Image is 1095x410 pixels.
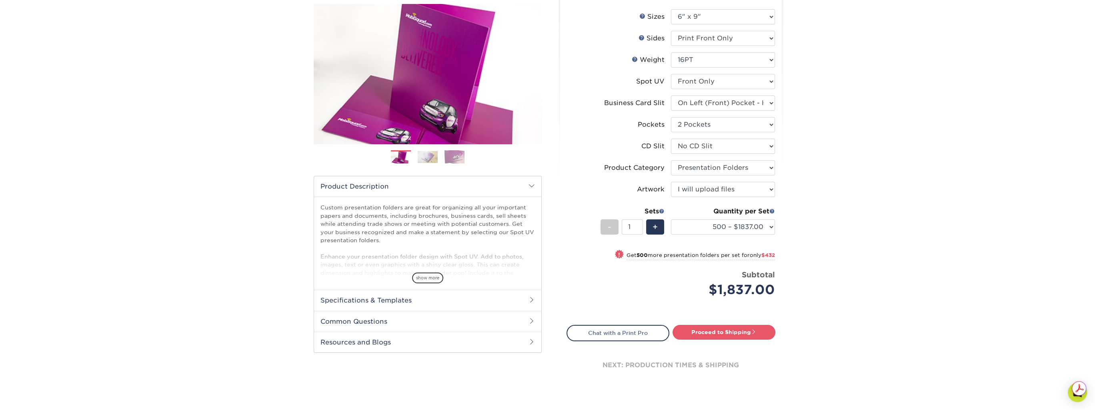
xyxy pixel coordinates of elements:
[314,176,541,197] h2: Product Description
[418,151,438,163] img: Presentation Folders 02
[673,325,775,339] a: Proceed to Shipping
[1068,383,1087,402] div: Open Intercom Messenger
[412,273,443,283] span: show more
[636,77,665,86] div: Spot UV
[639,12,665,22] div: Sizes
[761,252,775,258] span: $432
[567,325,669,341] a: Chat with a Print Pro
[608,221,611,233] span: -
[314,290,541,310] h2: Specifications & Templates
[604,163,665,173] div: Product Category
[638,120,665,129] div: Pockets
[314,311,541,332] h2: Common Questions
[637,185,665,194] div: Artwork
[671,207,775,216] div: Quantity per Set
[627,252,775,260] small: Get more presentation folders per set for
[637,252,648,258] strong: 500
[320,203,535,326] p: Custom presentation folders are great for organizing all your important papers and documents, inc...
[567,341,775,389] div: next: production times & shipping
[677,280,775,299] div: $1,837.00
[314,332,541,352] h2: Resources and Blogs
[391,151,411,164] img: Presentation Folders 01
[601,207,665,216] div: Sets
[750,252,775,258] span: only
[639,34,665,43] div: Sides
[632,55,665,65] div: Weight
[604,98,665,108] div: Business Card Slit
[742,270,775,279] strong: Subtotal
[618,251,620,259] span: !
[641,141,665,151] div: CD Slit
[653,221,658,233] span: +
[444,150,464,164] img: Presentation Folders 03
